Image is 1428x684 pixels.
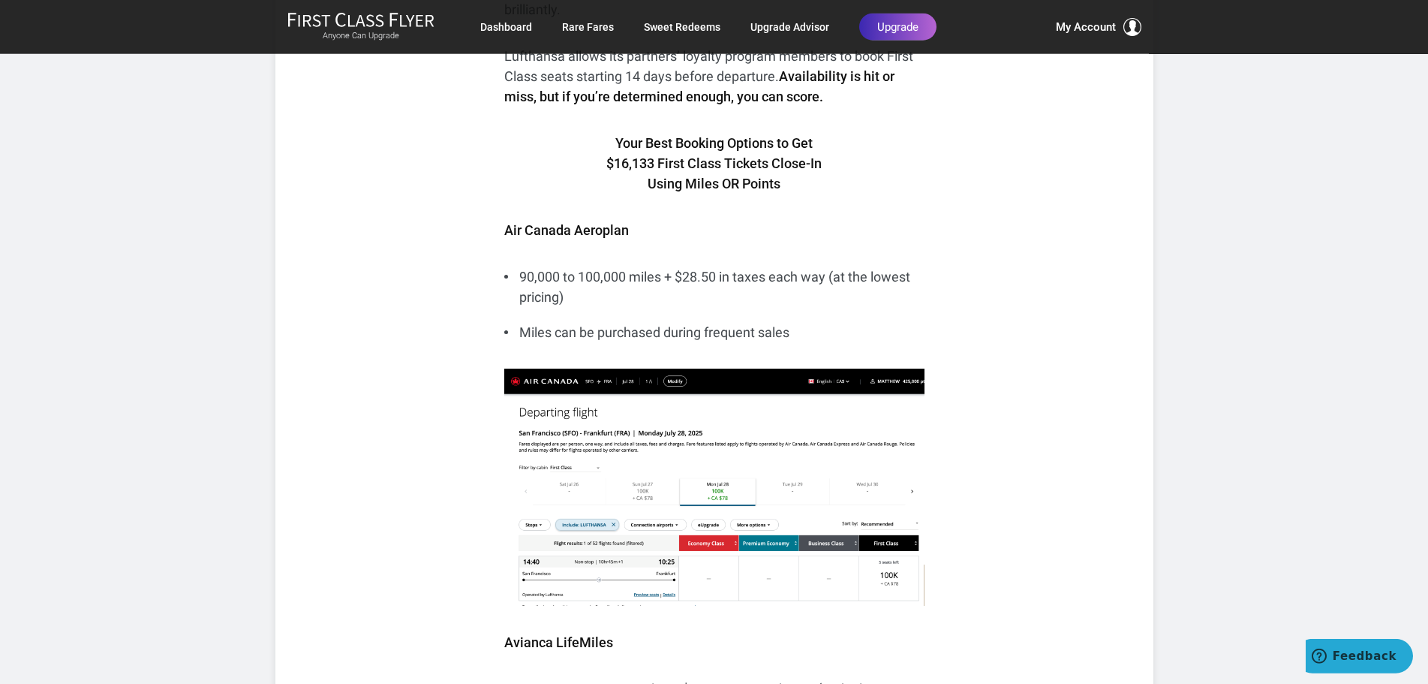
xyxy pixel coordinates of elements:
iframe: Opens a widget where you can find more information [1306,639,1413,676]
a: Dashboard [480,14,532,41]
strong: Avianca LifeMiles [504,634,613,650]
a: Rare Fares [562,14,614,41]
button: My Account [1056,18,1141,36]
strong: Availability is hit or miss, but if you’re determined enough, you can score. [504,68,894,104]
img: First Class Flyer [287,12,434,28]
span: My Account [1056,18,1116,36]
strong: Air Canada Aeroplan [504,222,629,238]
li: Miles can be purchased during frequent sales [504,322,924,342]
li: 90,000 to 100,000 miles + $28.50 in taxes each way (at the lowest pricing) [504,267,924,307]
p: Lufthansa allows its partners’ loyalty program members to book First Class seats starting 14 days... [504,46,924,107]
a: Sweet Redeems [644,14,720,41]
strong: $16,133 First Class Tickets Close-In [606,155,822,171]
a: First Class FlyerAnyone Can Upgrade [287,12,434,42]
a: Upgrade Advisor [750,14,829,41]
strong: Your Best Booking Options to Get [615,135,813,151]
strong: Using Miles OR Points [648,176,780,191]
small: Anyone Can Upgrade [287,31,434,41]
a: Upgrade [859,14,936,41]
